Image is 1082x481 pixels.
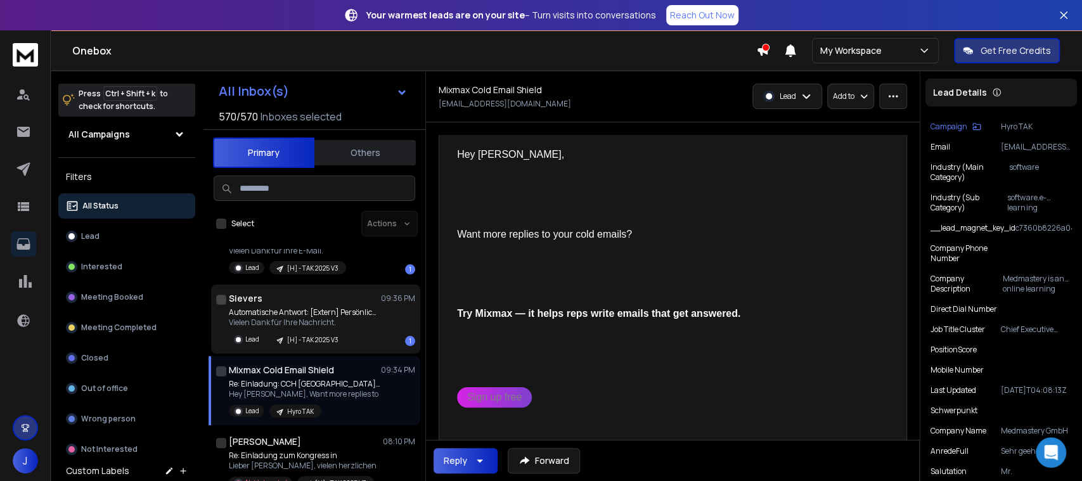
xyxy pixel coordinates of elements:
[981,44,1051,57] p: Get Free Credits
[103,86,157,101] span: Ctrl + Shift + k
[81,292,143,302] p: Meeting Booked
[405,336,415,346] div: 1
[457,148,827,162] div: Hey [PERSON_NAME],
[82,201,119,211] p: All Status
[1001,426,1072,436] p: Medmastery GmbH
[314,139,416,167] button: Others
[931,142,950,152] p: Email
[933,86,987,99] p: Lead Details
[245,335,259,344] p: Lead
[1001,446,1072,456] p: Sehr geehrter Herr
[1001,122,1072,132] p: Hyro TAK
[209,79,418,104] button: All Inbox(s)
[58,224,195,249] button: Lead
[457,308,740,319] b: Try Mixmax — it helps reps write emails that get answered.
[58,315,195,340] button: Meeting Completed
[231,219,254,229] label: Select
[381,293,415,304] p: 09:36 PM
[229,451,377,461] p: Re: Einladung zum Kongress in
[931,122,981,132] button: Campaign
[457,387,532,407] a: Sign up free
[219,85,289,98] h1: All Inbox(s)
[457,228,827,241] div: Want more replies to your cold emails?
[1015,223,1072,233] p: c7360b8226a04a88a0b302ccd6a34756
[1036,437,1066,468] div: Open Intercom Messenger
[81,323,157,333] p: Meeting Completed
[245,263,259,273] p: Lead
[81,262,122,272] p: Interested
[79,87,168,113] p: Press to check for shortcuts.
[287,264,338,273] p: [H] - TAK 2025 V3
[366,9,525,21] strong: Your warmest leads are on your site
[245,406,259,416] p: Lead
[1001,142,1072,152] p: [EMAIL_ADDRESS][DOMAIN_NAME]
[931,345,977,355] p: positionScore
[58,406,195,432] button: Wrong person
[931,243,1008,264] p: Company Phone Number
[931,274,1003,294] p: Company description
[229,292,262,305] h1: Sievers
[434,448,498,473] button: Reply
[81,353,108,363] p: Closed
[1007,193,1072,213] p: software.e-learning
[66,465,129,477] h3: Custom Labels
[58,437,195,462] button: Not Interested
[229,461,377,471] p: Lieber [PERSON_NAME], vielen herzlichen
[931,385,976,395] p: Last updated
[58,254,195,279] button: Interested
[81,383,128,394] p: Out of office
[81,231,100,241] p: Lead
[366,9,656,22] p: – Turn visits into conversations
[931,406,977,416] p: schwerpunkt
[229,435,301,448] h1: [PERSON_NAME]
[13,448,38,473] button: J
[439,99,571,109] p: [EMAIL_ADDRESS][DOMAIN_NAME]
[931,193,1007,213] p: Industry (sub category)
[931,162,1009,183] p: Industry (main category)
[931,122,967,132] p: Campaign
[58,285,195,310] button: Meeting Booked
[229,317,381,328] p: Vielen Dank für Ihre Nachricht.
[444,454,467,467] div: Reply
[1001,385,1072,395] p: [DATE]T04:08:13Z
[666,5,738,25] a: Reach Out Now
[833,91,854,101] p: Add to
[1001,466,1072,477] p: Mr.
[1003,274,1072,294] p: Medmastery is an online learning company that helps healthcare professionals learn practical clin...
[383,437,415,447] p: 08:10 PM
[1009,162,1072,183] p: software
[13,43,38,67] img: logo
[58,168,195,186] h3: Filters
[820,44,887,57] p: My Workspace
[954,38,1060,63] button: Get Free Credits
[58,345,195,371] button: Closed
[405,264,415,274] div: 1
[508,448,580,473] button: Forward
[287,407,314,416] p: Hyro TAK
[58,193,195,219] button: All Status
[81,444,138,454] p: Not Interested
[229,246,381,256] p: Vielen Dank für Ihre E-Mail.
[219,109,258,124] span: 570 / 570
[58,376,195,401] button: Out of office
[229,379,381,389] p: Re: Einladung: CCH [GEOGRAPHIC_DATA] 09./10.
[381,365,415,375] p: 09:34 PM
[213,138,314,168] button: Primary
[81,414,136,424] p: Wrong person
[931,324,985,335] p: Job Title Cluster
[1001,324,1072,335] p: Chief Executive Officer (CEO)
[439,84,542,96] h1: Mixmax Cold Email Shield
[287,335,338,345] p: [H] - TAK 2025 V3
[72,43,756,58] h1: Onebox
[931,426,986,436] p: Company Name
[931,466,967,477] p: Salutation
[931,304,997,314] p: Direct Dial Number
[780,91,796,101] p: Lead
[931,446,969,456] p: anredeFull
[670,9,735,22] p: Reach Out Now
[68,128,130,141] h1: All Campaigns
[931,365,984,375] p: Mobile Number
